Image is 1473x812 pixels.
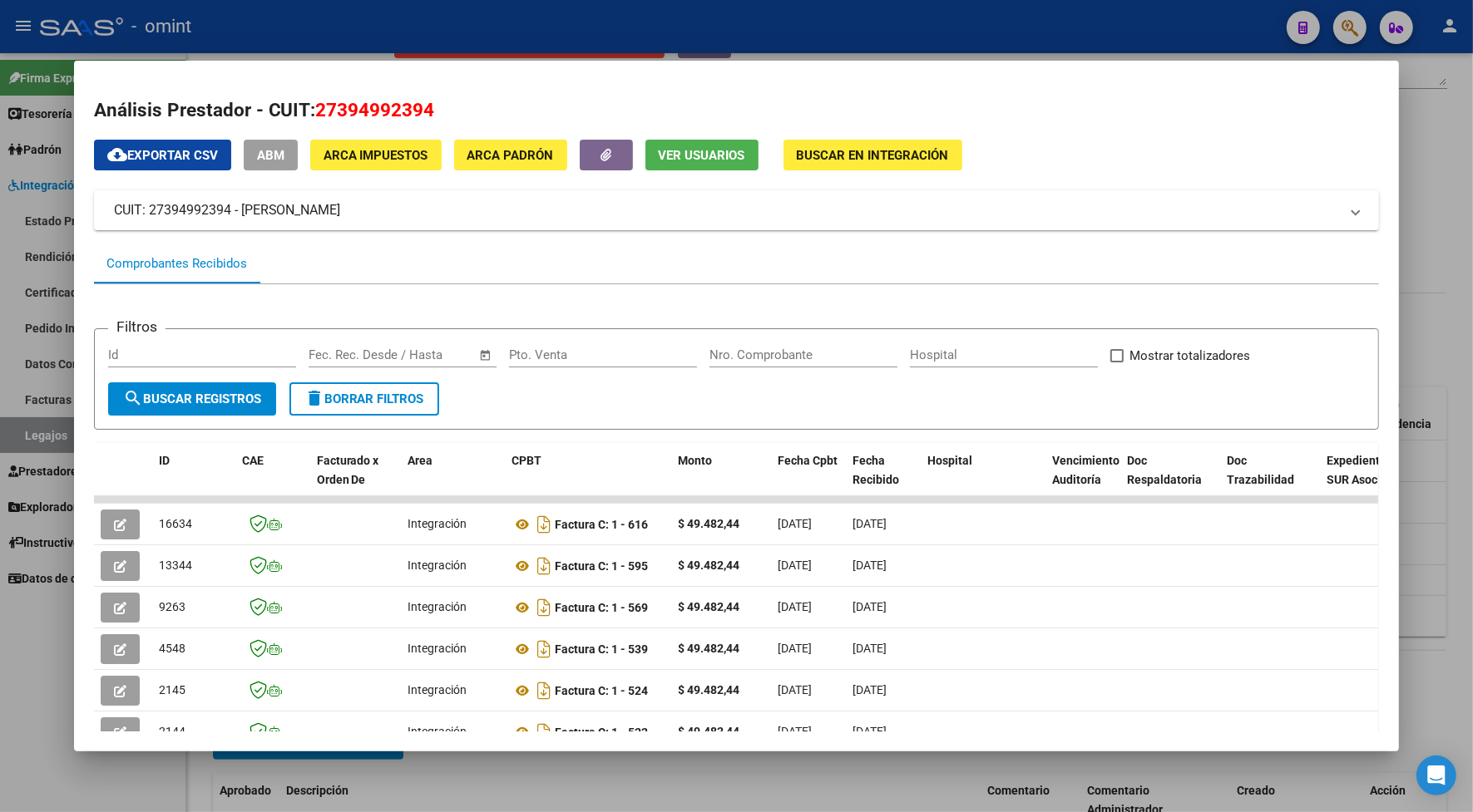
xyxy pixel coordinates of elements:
[242,454,264,467] span: CAE
[853,600,887,613] span: [DATE]
[408,683,467,696] span: Integración
[408,725,467,738] span: Integración
[556,601,649,614] strong: Factura C: 1 - 569
[1053,454,1120,486] span: Vencimiento Auditoría
[317,454,379,486] span: Facturado x Orden De
[853,642,887,655] span: [DATE]
[402,443,506,516] datatable-header-cell: Area
[556,518,649,531] strong: Factura C: 1 - 616
[779,517,813,530] span: [DATE]
[779,559,813,572] span: [DATE]
[1416,755,1456,795] div: Open Intercom Messenger
[106,254,247,273] div: Comprobantes Recibidos
[783,140,962,170] button: Buscar en Integración
[476,346,495,365] button: Open calendar
[408,517,467,530] span: Integración
[108,382,276,416] button: Buscar Registros
[534,511,556,538] i: Descargar documento
[853,683,887,696] span: [DATE]
[556,559,649,573] strong: Factura C: 1 - 595
[123,391,261,406] span: Buscar Registros
[853,559,887,572] span: [DATE]
[534,677,556,704] i: Descargar documento
[289,382,439,416] button: Borrar Filtros
[659,148,745,163] span: Ver Usuarios
[556,642,649,656] strong: Factura C: 1 - 539
[679,642,740,655] strong: $ 49.482,44
[512,454,542,467] span: CPBT
[257,148,284,163] span: ABM
[679,454,713,467] span: Monto
[378,347,458,362] input: End date
[928,454,973,467] span: Hospital
[159,517,192,530] span: 16634
[679,559,740,572] strong: $ 49.482,44
[94,96,1380,125] h2: Análisis Prestador - CUIT:
[779,683,813,696] span: [DATE]
[304,388,324,408] mat-icon: delete
[94,140,231,170] button: Exportar CSV
[107,148,218,163] span: Exportar CSV
[310,443,402,516] datatable-header-cell: Facturado x Orden De
[408,559,467,572] span: Integración
[152,443,235,516] datatable-header-cell: ID
[1046,443,1121,516] datatable-header-cell: Vencimiento Auditoría
[244,140,298,170] button: ABM
[672,443,772,516] datatable-header-cell: Monto
[506,443,672,516] datatable-header-cell: CPBT
[556,684,649,697] strong: Factura C: 1 - 524
[922,443,1046,516] datatable-header-cell: Hospital
[556,726,649,739] strong: Factura C: 1 - 522
[324,148,428,163] span: ARCA Impuestos
[159,454,170,467] span: ID
[310,140,442,170] button: ARCA Impuestos
[408,454,433,467] span: Area
[1327,454,1401,486] span: Expediente SUR Asociado
[1221,443,1321,516] datatable-header-cell: Doc Trazabilidad
[1228,454,1295,486] span: Doc Trazabilidad
[534,594,556,621] i: Descargar documento
[159,642,185,655] span: 4548
[159,683,185,696] span: 2145
[679,517,740,530] strong: $ 49.482,44
[408,600,467,613] span: Integración
[454,140,567,170] button: ARCA Padrón
[123,388,143,408] mat-icon: search
[645,140,759,170] button: Ver Usuarios
[534,636,556,662] i: Descargar documento
[853,454,900,486] span: Fecha Recibido
[159,559,192,572] span: 13344
[159,600,185,613] span: 9263
[853,725,887,738] span: [DATE]
[467,148,554,163] span: ARCA Padrón
[679,683,740,696] strong: $ 49.482,44
[1130,346,1251,366] span: Mostrar totalizadores
[853,517,887,530] span: [DATE]
[779,454,838,467] span: Fecha Cpbt
[114,200,1340,220] mat-panel-title: CUIT: 27394992394 - [PERSON_NAME]
[1128,454,1203,486] span: Doc Respaldatoria
[779,600,813,613] span: [DATE]
[679,725,740,738] strong: $ 49.482,44
[235,443,310,516] datatable-header-cell: CAE
[107,145,127,165] mat-icon: cloud_download
[772,443,847,516] datatable-header-cell: Fecha Cpbt
[779,725,813,738] span: [DATE]
[108,316,166,337] h3: Filtros
[779,642,813,655] span: [DATE]
[797,148,949,163] span: Buscar en Integración
[1121,443,1221,516] datatable-header-cell: Doc Respaldatoria
[159,725,185,738] span: 2144
[94,190,1380,230] mat-expansion-panel-header: CUIT: 27394992394 - [PERSON_NAME]
[534,553,556,579] i: Descargar documento
[316,99,435,121] span: 27394992394
[408,642,467,655] span: Integración
[679,600,740,613] strong: $ 49.482,44
[304,391,424,406] span: Borrar Filtros
[309,347,363,362] input: Start date
[534,719,556,746] i: Descargar documento
[847,443,922,516] datatable-header-cell: Fecha Recibido
[1321,443,1412,516] datatable-header-cell: Expediente SUR Asociado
